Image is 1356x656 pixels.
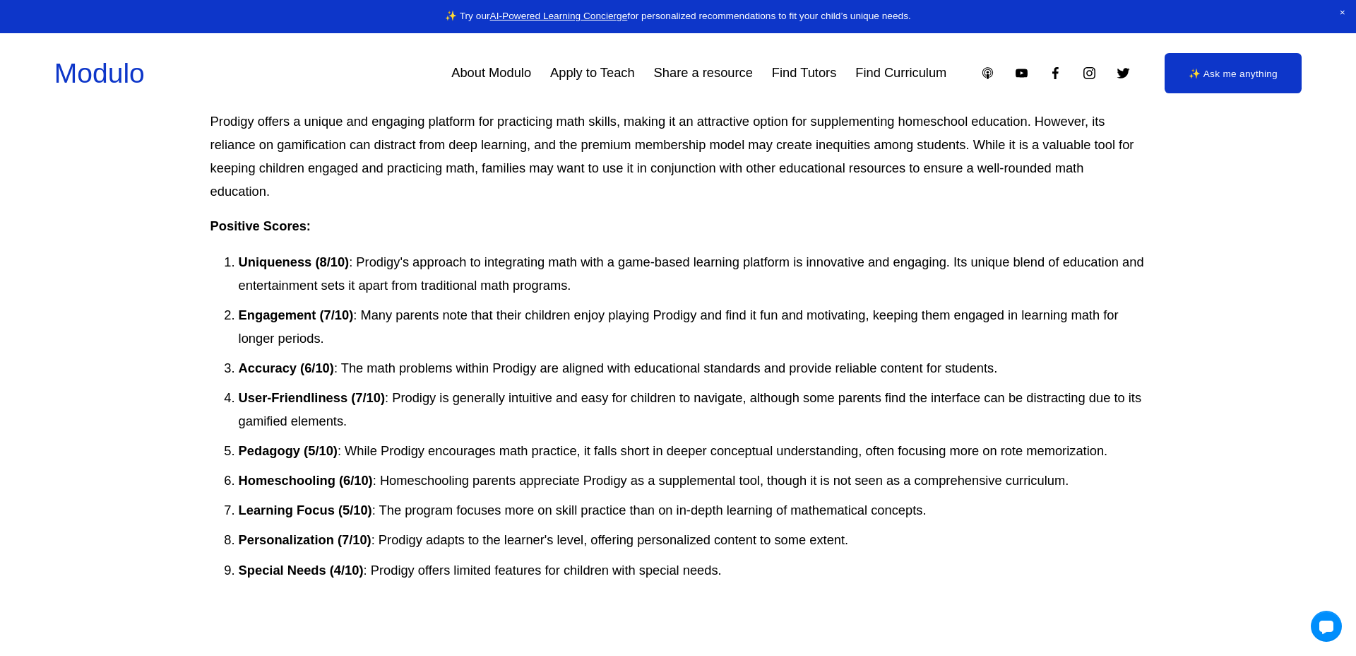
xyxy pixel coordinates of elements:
[239,390,385,405] strong: User-Friendliness (7/10)
[54,58,145,88] a: Modulo
[239,559,1146,582] p: : Prodigy offers limited features for children with special needs.
[239,443,338,458] strong: Pedagogy (5/10)
[239,563,364,578] strong: Special Needs (4/10)
[451,61,531,87] a: About Modulo
[1165,53,1302,93] a: ✨ Ask me anything
[855,61,946,87] a: Find Curriculum
[1048,66,1063,81] a: Facebook
[239,440,1146,463] p: : While Prodigy encourages math practice, it falls short in deeper conceptual understanding, ofte...
[980,66,995,81] a: Apple Podcasts
[239,387,1146,433] p: : Prodigy is generally intuitive and easy for children to navigate, although some parents find th...
[239,529,1146,552] p: : Prodigy adapts to the learner's level, offering personalized content to some extent.
[239,503,372,517] strong: Learning Focus (5/10)
[490,11,628,21] a: AI-Powered Learning Concierge
[772,61,837,87] a: Find Tutors
[239,254,350,269] strong: Uniqueness (8/10)
[1116,66,1131,81] a: Twitter
[239,473,373,488] strong: Homeschooling (6/10)
[239,357,1146,380] p: : The math problems within Prodigy are aligned with educational standards and provide reliable co...
[239,304,1146,351] p: : Many parents note that their children enjoy playing Prodigy and find it fun and motivating, kee...
[210,110,1146,204] p: Prodigy offers a unique and engaging platform for practicing math skills, making it an attractive...
[1014,66,1029,81] a: YouTube
[239,469,1146,493] p: : Homeschooling parents appreciate Prodigy as a supplemental tool, though it is not seen as a com...
[239,532,371,547] strong: Personalization (7/10)
[654,61,753,87] a: Share a resource
[239,499,1146,522] p: : The program focuses more on skill practice than on in-depth learning of mathematical concepts.
[210,218,311,233] strong: Positive Scores:
[239,307,354,322] strong: Engagement (7/10)
[550,61,635,87] a: Apply to Teach
[239,251,1146,298] p: : Prodigy's approach to integrating math with a game-based learning platform is innovative and en...
[1082,66,1097,81] a: Instagram
[239,361,334,375] strong: Accuracy (6/10)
